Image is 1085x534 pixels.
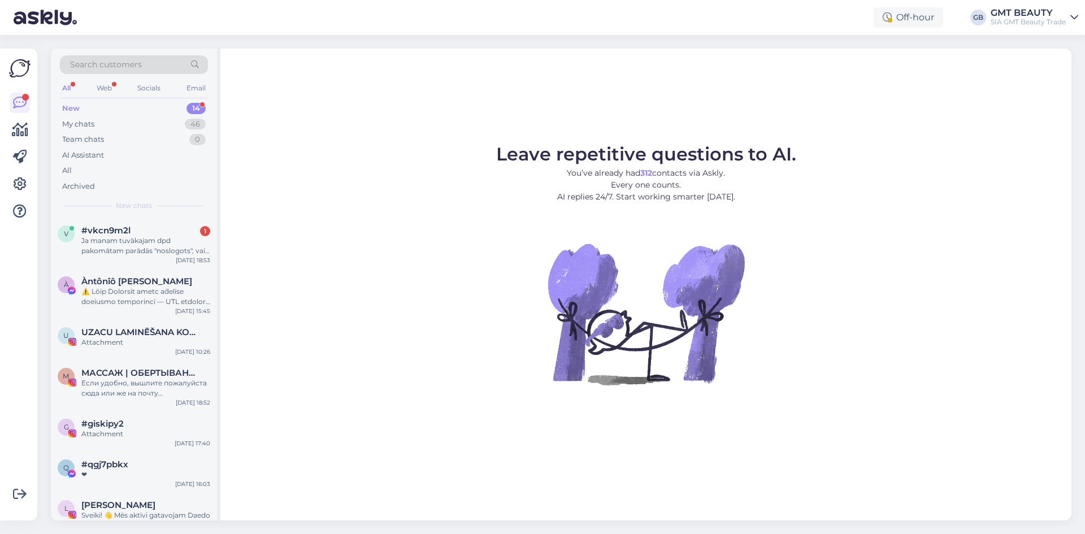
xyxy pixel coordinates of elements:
[135,81,163,95] div: Socials
[970,10,986,25] div: GB
[81,419,124,429] span: #giskipy2
[184,81,208,95] div: Email
[81,500,155,510] span: Laura Zvejniece
[81,337,210,348] div: Attachment
[496,167,796,203] p: You’ve already had contacts via Askly. Every one counts. AI replies 24/7. Start working smarter [...
[60,81,73,95] div: All
[62,181,95,192] div: Archived
[200,226,210,236] div: 1
[175,480,210,488] div: [DATE] 16:03
[175,307,210,315] div: [DATE] 15:45
[62,134,104,145] div: Team chats
[544,212,748,415] img: No Chat active
[496,143,796,165] span: Leave repetitive questions to AI.
[81,429,210,439] div: Attachment
[640,168,652,178] b: 312
[81,327,199,337] span: UZACU LAMINĒŠANA KOREKCIJA | KAVITĀCIJA RF VAKUUMA MASĀŽA IMANTA
[991,8,1078,27] a: GMT BEAUTYSIA GMT Beauty Trade
[63,331,69,340] span: U
[81,378,210,398] div: Если удобно, вышлите пожалуйста сюда или же на почту [DOMAIN_NAME][EMAIL_ADDRESS][DOMAIN_NAME]
[62,165,72,176] div: All
[189,134,206,145] div: 0
[63,372,70,380] span: М
[94,81,114,95] div: Web
[874,7,943,28] div: Off-hour
[64,504,68,513] span: L
[81,236,210,256] div: Ja manam tuvākajam dpd pakomātam parādās "noslogots", vai pasūtījumu var pārvirzīt bez manas atļa...
[63,463,69,472] span: q
[64,280,69,289] span: À
[991,18,1066,27] div: SIA GMT Beauty Trade
[185,119,206,130] div: 46
[62,150,104,161] div: AI Assistant
[81,459,128,470] span: #qgj7pbkx
[81,225,131,236] span: #vkcn9m2l
[81,470,210,480] div: ❤
[81,276,192,286] span: Àntônîô Lë Prëmíēr
[116,201,152,211] span: New chats
[64,229,68,238] span: v
[81,368,199,378] span: МАССАЖ | ОБЕРТЫВАНИЯ | ОБУЧЕНИЯ | TALLINN
[62,103,80,114] div: New
[64,423,69,431] span: g
[991,8,1066,18] div: GMT BEAUTY
[176,256,210,264] div: [DATE] 18:53
[175,439,210,448] div: [DATE] 17:40
[186,103,206,114] div: 14
[70,59,142,71] span: Search customers
[81,286,210,307] div: ⚠️ Lōip Dolorsit ametc ad̄elīse doeiusmo temporinci — UTL etdolore magnaa. # E.809246 Admin ven...
[81,510,210,531] div: Sveiki! 👋 Mēs aktīvi gatavojam Daedo K-Mastery 2025 un meklējam sadarbības partnerus un atbalstīt...
[9,58,31,79] img: Askly Logo
[62,119,94,130] div: My chats
[176,398,210,407] div: [DATE] 18:52
[175,348,210,356] div: [DATE] 10:26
